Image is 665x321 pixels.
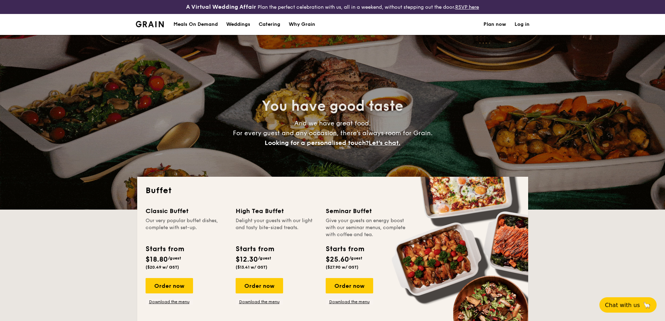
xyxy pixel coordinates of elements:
[326,244,364,254] div: Starts from
[226,14,250,35] div: Weddings
[132,3,534,11] div: Plan the perfect celebration with us, all in a weekend, without stepping out the door.
[236,244,274,254] div: Starts from
[285,14,319,35] a: Why Grain
[186,3,256,11] h4: A Virtual Wedding Affair
[326,265,359,270] span: ($27.90 w/ GST)
[483,14,506,35] a: Plan now
[326,299,373,305] a: Download the menu
[254,14,285,35] a: Catering
[136,21,164,27] a: Logotype
[326,217,407,238] div: Give your guests an energy boost with our seminar menus, complete with coffee and tea.
[146,255,168,264] span: $18.80
[236,255,258,264] span: $12.30
[146,185,520,196] h2: Buffet
[146,206,227,216] div: Classic Buffet
[146,278,193,293] div: Order now
[369,139,400,147] span: Let's chat.
[168,256,181,261] span: /guest
[259,14,280,35] h1: Catering
[599,297,657,313] button: Chat with us🦙
[146,217,227,238] div: Our very popular buffet dishes, complete with set-up.
[349,256,362,261] span: /guest
[258,256,271,261] span: /guest
[326,206,407,216] div: Seminar Buffet
[265,139,369,147] span: Looking for a personalised touch?
[455,4,479,10] a: RSVP here
[146,299,193,305] a: Download the menu
[326,255,349,264] span: $25.60
[236,265,267,270] span: ($13.41 w/ GST)
[233,119,433,147] span: And we have great food. For every guest and any occasion, there’s always room for Grain.
[289,14,315,35] div: Why Grain
[326,278,373,293] div: Order now
[236,299,283,305] a: Download the menu
[173,14,218,35] div: Meals On Demand
[146,265,179,270] span: ($20.49 w/ GST)
[146,244,184,254] div: Starts from
[262,98,403,115] span: You have good taste
[605,302,640,308] span: Chat with us
[136,21,164,27] img: Grain
[515,14,530,35] a: Log in
[236,217,317,238] div: Delight your guests with our light and tasty bite-sized treats.
[236,278,283,293] div: Order now
[222,14,254,35] a: Weddings
[236,206,317,216] div: High Tea Buffet
[169,14,222,35] a: Meals On Demand
[643,301,651,309] span: 🦙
